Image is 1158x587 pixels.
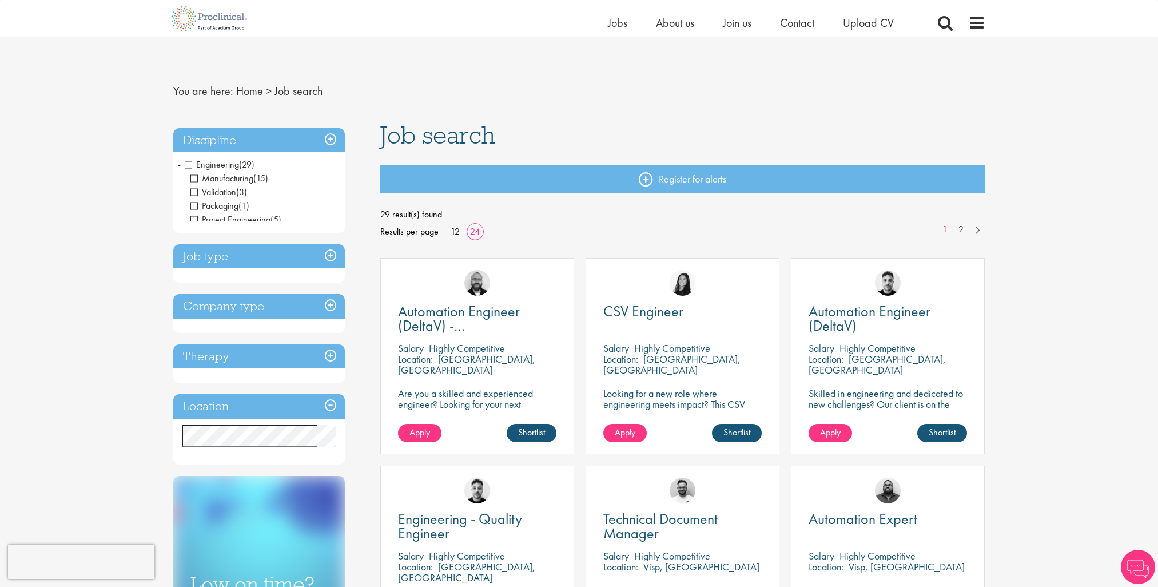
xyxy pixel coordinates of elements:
[190,213,281,225] span: Project Engineering
[398,512,556,541] a: Engineering - Quality Engineer
[190,200,238,212] span: Packaging
[634,549,710,562] p: Highly Competitive
[603,352,741,376] p: [GEOGRAPHIC_DATA], [GEOGRAPHIC_DATA]
[634,342,710,355] p: Highly Competitive
[507,424,556,442] a: Shortlist
[723,15,751,30] a: Join us
[398,549,424,562] span: Salary
[398,560,535,584] p: [GEOGRAPHIC_DATA], [GEOGRAPHIC_DATA]
[603,302,683,321] span: CSV Engineer
[603,352,638,366] span: Location:
[466,225,484,237] a: 24
[190,213,270,225] span: Project Engineering
[398,302,536,350] span: Automation Engineer (DeltaV) - [GEOGRAPHIC_DATA]
[809,352,946,376] p: [GEOGRAPHIC_DATA], [GEOGRAPHIC_DATA]
[236,84,263,98] a: breadcrumb link
[177,156,181,173] span: -
[238,200,249,212] span: (1)
[173,84,233,98] span: You are here:
[615,426,635,438] span: Apply
[190,186,236,198] span: Validation
[603,509,718,543] span: Technical Document Manager
[190,172,253,184] span: Manufacturing
[380,165,985,193] a: Register for alerts
[603,424,647,442] a: Apply
[670,270,695,296] img: Numhom Sudsok
[8,545,154,579] iframe: reCAPTCHA
[849,560,965,573] p: Visp, [GEOGRAPHIC_DATA]
[843,15,894,30] a: Upload CV
[253,172,268,184] span: (15)
[429,549,505,562] p: Highly Competitive
[603,388,762,421] p: Looking for a new role where engineering meets impact? This CSV Engineer role is calling your name!
[809,342,834,355] span: Salary
[185,158,254,170] span: Engineering
[173,344,345,369] div: Therapy
[670,478,695,503] img: Emile De Beer
[656,15,694,30] a: About us
[809,560,843,573] span: Location:
[266,84,272,98] span: >
[809,512,967,526] a: Automation Expert
[875,478,901,503] img: Ashley Bennett
[190,186,247,198] span: Validation
[712,424,762,442] a: Shortlist
[398,388,556,431] p: Are you a skilled and experienced engineer? Looking for your next opportunity to assist with impa...
[917,424,967,442] a: Shortlist
[603,512,762,541] a: Technical Document Manager
[239,158,254,170] span: (29)
[1121,550,1155,584] img: Chatbot
[380,223,439,240] span: Results per page
[173,294,345,319] h3: Company type
[380,206,985,223] span: 29 result(s) found
[190,172,268,184] span: Manufacturing
[173,128,345,153] h3: Discipline
[603,342,629,355] span: Salary
[236,186,247,198] span: (3)
[780,15,814,30] a: Contact
[464,270,490,296] img: Jordan Kiely
[603,549,629,562] span: Salary
[429,342,505,355] p: Highly Competitive
[603,560,638,573] span: Location:
[820,426,841,438] span: Apply
[398,424,441,442] a: Apply
[190,200,249,212] span: Packaging
[953,223,969,236] a: 2
[380,120,495,150] span: Job search
[464,478,490,503] img: Dean Fisher
[398,352,433,366] span: Location:
[398,342,424,355] span: Salary
[809,352,843,366] span: Location:
[185,158,239,170] span: Engineering
[398,352,535,376] p: [GEOGRAPHIC_DATA], [GEOGRAPHIC_DATA]
[937,223,953,236] a: 1
[398,509,522,543] span: Engineering - Quality Engineer
[274,84,323,98] span: Job search
[809,302,930,335] span: Automation Engineer (DeltaV)
[173,244,345,269] h3: Job type
[398,304,556,333] a: Automation Engineer (DeltaV) - [GEOGRAPHIC_DATA]
[643,560,759,573] p: Visp, [GEOGRAPHIC_DATA]
[447,225,464,237] a: 12
[270,213,281,225] span: (5)
[875,270,901,296] img: Dean Fisher
[809,509,917,529] span: Automation Expert
[173,394,345,419] h3: Location
[608,15,627,30] a: Jobs
[603,304,762,319] a: CSV Engineer
[809,424,852,442] a: Apply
